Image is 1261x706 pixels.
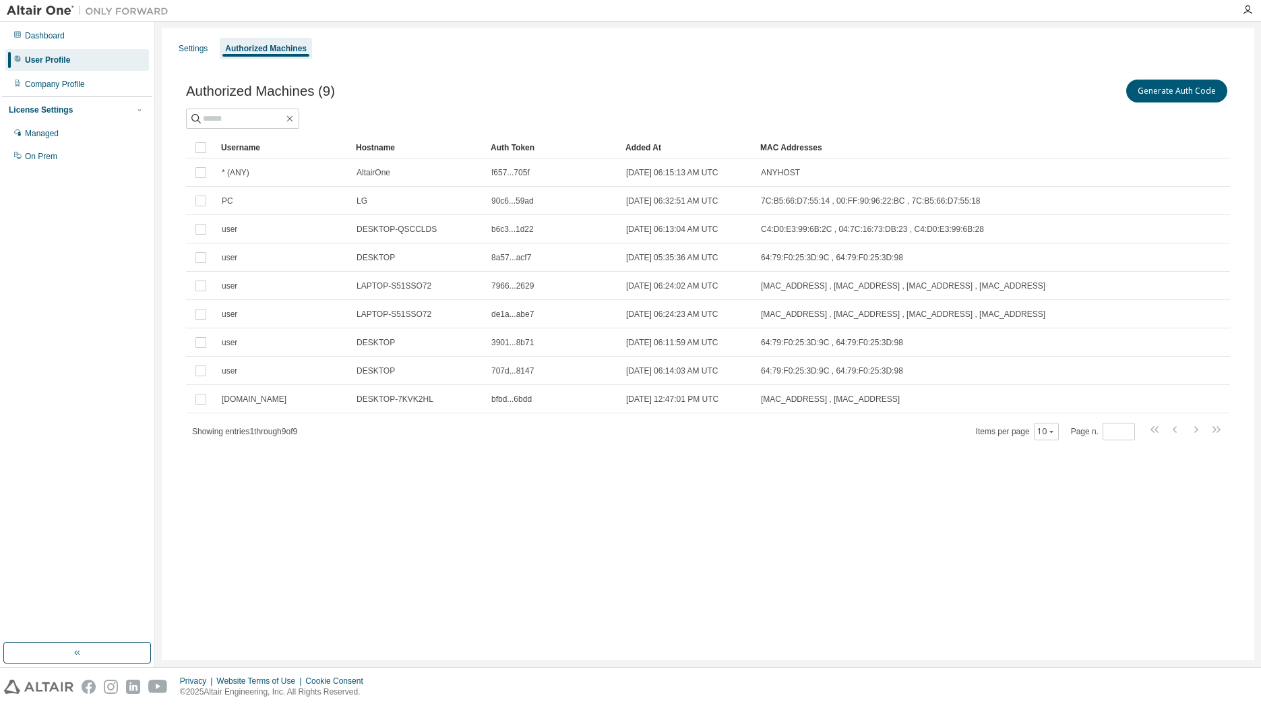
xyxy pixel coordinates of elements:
span: user [222,224,237,235]
span: 707d...8147 [491,365,534,376]
span: DESKTOP [357,365,395,376]
span: b6c3...1d22 [491,224,534,235]
span: LAPTOP-S51SSO72 [357,309,431,320]
span: 64:79:F0:25:3D:9C , 64:79:F0:25:3D:98 [761,337,903,348]
span: user [222,309,237,320]
span: Authorized Machines (9) [186,84,335,99]
span: de1a...abe7 [491,309,534,320]
div: License Settings [9,105,73,115]
div: Privacy [180,676,216,686]
span: 7966...2629 [491,281,534,291]
span: Page n. [1071,423,1135,440]
span: f657...705f [491,167,530,178]
img: linkedin.svg [126,680,140,694]
div: MAC Addresses [760,137,1088,158]
button: Generate Auth Code [1126,80,1227,102]
div: User Profile [25,55,70,65]
div: Dashboard [25,30,65,41]
span: [DATE] 05:35:36 AM UTC [626,252,718,263]
button: 10 [1037,426,1055,437]
span: LG [357,196,367,206]
img: instagram.svg [104,680,118,694]
span: DESKTOP [357,337,395,348]
p: © 2025 Altair Engineering, Inc. All Rights Reserved. [180,686,371,698]
div: Auth Token [491,137,615,158]
span: AltairOne [357,167,390,178]
img: Altair One [7,4,175,18]
span: ANYHOST [761,167,800,178]
div: Settings [179,43,208,54]
span: user [222,365,237,376]
span: 7C:B5:66:D7:55:14 , 00:FF:90:96:22:BC , 7C:B5:66:D7:55:18 [761,196,981,206]
span: 90c6...59ad [491,196,534,206]
span: bfbd...6bdd [491,394,532,405]
div: Managed [25,128,59,139]
div: On Prem [25,151,57,162]
div: Username [221,137,345,158]
span: [DOMAIN_NAME] [222,394,286,405]
span: Showing entries 1 through 9 of 9 [192,427,297,436]
span: [DATE] 06:32:51 AM UTC [626,196,718,206]
span: [DATE] 06:24:02 AM UTC [626,281,718,291]
div: Added At [625,137,749,158]
span: DESKTOP-7KVK2HL [357,394,433,405]
span: [MAC_ADDRESS] , [MAC_ADDRESS] , [MAC_ADDRESS] , [MAC_ADDRESS] [761,281,1045,291]
span: user [222,337,237,348]
span: [DATE] 12:47:01 PM UTC [626,394,718,405]
img: facebook.svg [82,680,96,694]
span: 64:79:F0:25:3D:9C , 64:79:F0:25:3D:98 [761,252,903,263]
span: PC [222,196,233,206]
span: [MAC_ADDRESS] , [MAC_ADDRESS] [761,394,900,405]
span: C4:D0:E3:99:6B:2C , 04:7C:16:73:DB:23 , C4:D0:E3:99:6B:28 [761,224,984,235]
span: [DATE] 06:24:23 AM UTC [626,309,718,320]
span: Items per page [976,423,1059,440]
span: DESKTOP [357,252,395,263]
span: [DATE] 06:15:13 AM UTC [626,167,718,178]
img: altair_logo.svg [4,680,73,694]
span: [DATE] 06:13:04 AM UTC [626,224,718,235]
span: LAPTOP-S51SSO72 [357,281,431,291]
span: * (ANY) [222,167,249,178]
img: youtube.svg [148,680,168,694]
span: 64:79:F0:25:3D:9C , 64:79:F0:25:3D:98 [761,365,903,376]
div: Website Terms of Use [216,676,305,686]
span: [DATE] 06:11:59 AM UTC [626,337,718,348]
div: Hostname [356,137,480,158]
span: [MAC_ADDRESS] , [MAC_ADDRESS] , [MAC_ADDRESS] , [MAC_ADDRESS] [761,309,1045,320]
span: 8a57...acf7 [491,252,531,263]
div: Cookie Consent [305,676,371,686]
span: 3901...8b71 [491,337,534,348]
div: Company Profile [25,79,85,90]
span: user [222,252,237,263]
span: DESKTOP-QSCCLDS [357,224,437,235]
div: Authorized Machines [225,43,307,54]
span: [DATE] 06:14:03 AM UTC [626,365,718,376]
span: user [222,281,237,291]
